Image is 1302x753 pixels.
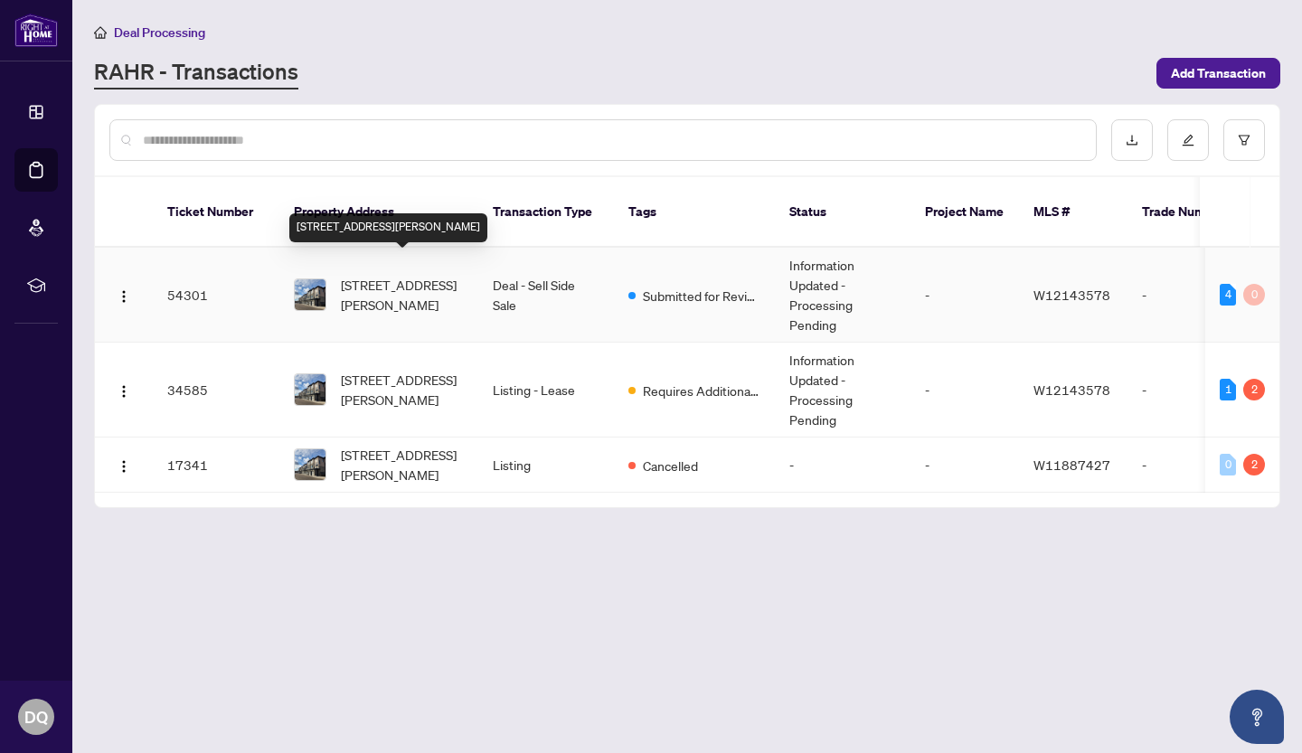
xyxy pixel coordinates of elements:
[117,289,131,304] img: Logo
[94,57,298,89] a: RAHR - Transactions
[153,438,279,493] td: 17341
[1220,379,1236,400] div: 1
[478,177,614,248] th: Transaction Type
[1230,690,1284,744] button: Open asap
[643,456,698,475] span: Cancelled
[1127,177,1254,248] th: Trade Number
[1127,438,1254,493] td: -
[341,275,464,315] span: [STREET_ADDRESS][PERSON_NAME]
[1033,381,1110,398] span: W12143578
[775,248,910,343] td: Information Updated - Processing Pending
[910,438,1019,493] td: -
[341,445,464,485] span: [STREET_ADDRESS][PERSON_NAME]
[910,343,1019,438] td: -
[775,438,910,493] td: -
[1182,134,1194,146] span: edit
[1019,177,1127,248] th: MLS #
[14,14,58,47] img: logo
[1243,284,1265,306] div: 0
[117,384,131,399] img: Logo
[153,343,279,438] td: 34585
[153,248,279,343] td: 54301
[1223,119,1265,161] button: filter
[295,449,325,480] img: thumbnail-img
[341,370,464,409] span: [STREET_ADDRESS][PERSON_NAME]
[109,280,138,309] button: Logo
[295,279,325,310] img: thumbnail-img
[1156,58,1280,89] button: Add Transaction
[24,704,48,729] span: DQ
[295,374,325,405] img: thumbnail-img
[614,177,775,248] th: Tags
[775,177,910,248] th: Status
[1243,454,1265,475] div: 2
[1111,119,1153,161] button: download
[94,26,107,39] span: home
[153,177,279,248] th: Ticket Number
[1243,379,1265,400] div: 2
[1126,134,1138,146] span: download
[114,24,205,41] span: Deal Processing
[279,177,478,248] th: Property Address
[910,177,1019,248] th: Project Name
[1171,59,1266,88] span: Add Transaction
[643,381,760,400] span: Requires Additional Docs
[1238,134,1250,146] span: filter
[1167,119,1209,161] button: edit
[1220,284,1236,306] div: 4
[1220,454,1236,475] div: 0
[289,213,487,242] div: [STREET_ADDRESS][PERSON_NAME]
[117,459,131,474] img: Logo
[478,343,614,438] td: Listing - Lease
[109,375,138,404] button: Logo
[775,343,910,438] td: Information Updated - Processing Pending
[109,450,138,479] button: Logo
[478,248,614,343] td: Deal - Sell Side Sale
[1127,248,1254,343] td: -
[1033,287,1110,303] span: W12143578
[1127,343,1254,438] td: -
[910,248,1019,343] td: -
[478,438,614,493] td: Listing
[1033,457,1110,473] span: W11887427
[643,286,760,306] span: Submitted for Review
